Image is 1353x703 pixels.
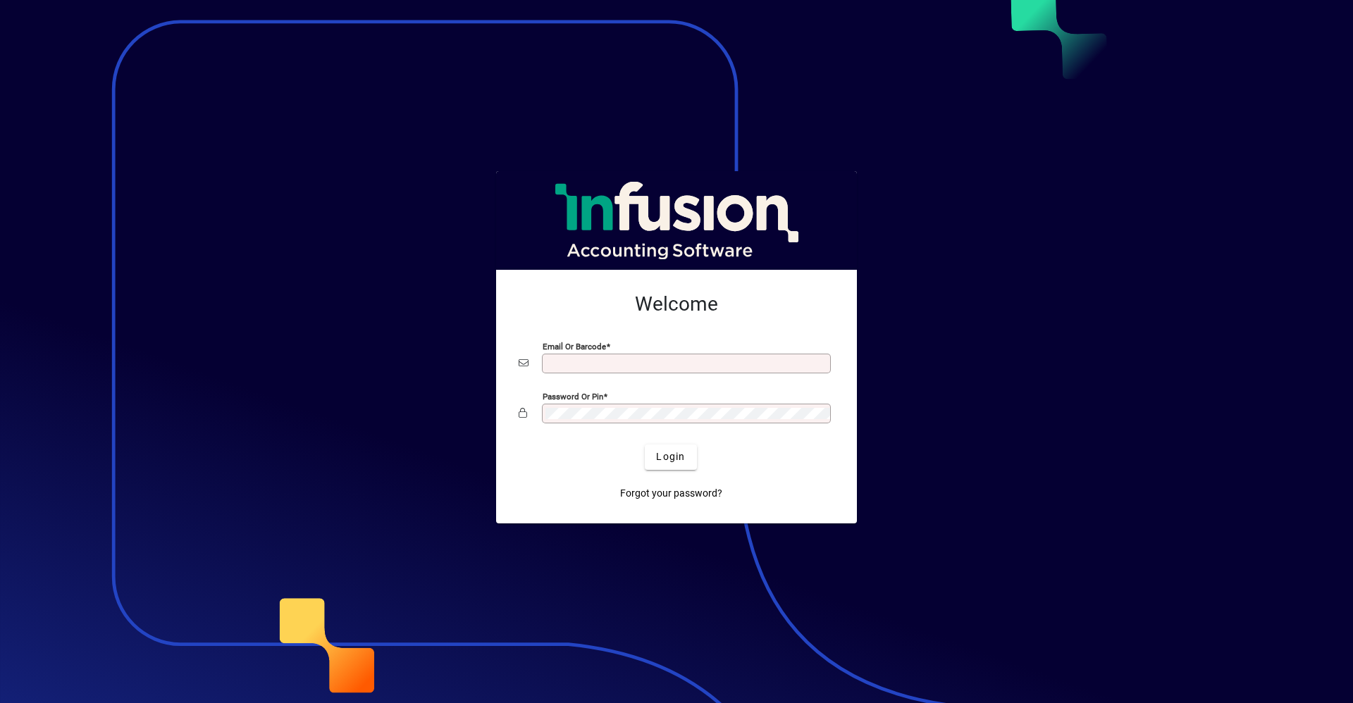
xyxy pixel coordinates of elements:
[656,449,685,464] span: Login
[543,341,606,351] mat-label: Email or Barcode
[519,292,834,316] h2: Welcome
[543,391,603,401] mat-label: Password or Pin
[614,481,728,506] a: Forgot your password?
[645,444,696,470] button: Login
[620,486,722,501] span: Forgot your password?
